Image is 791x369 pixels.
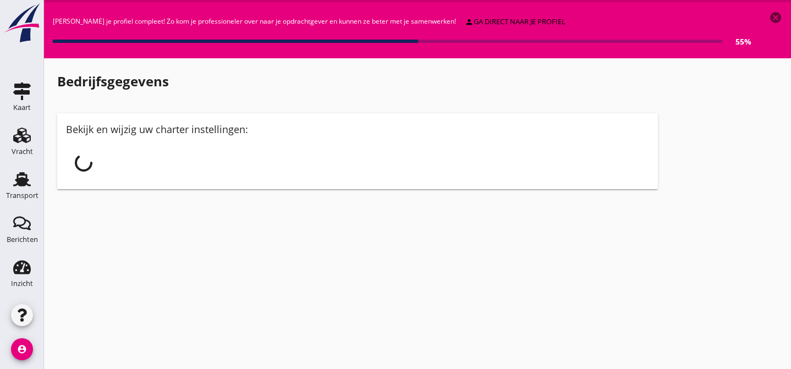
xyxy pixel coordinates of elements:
[460,14,570,30] a: ga direct naar je profiel
[57,71,658,91] h1: Bedrijfsgegevens
[465,16,565,27] div: ga direct naar je profiel
[11,338,33,360] i: account_circle
[769,11,782,24] i: cancel
[11,280,33,287] div: Inzicht
[722,36,751,47] div: 55%
[6,192,39,199] div: Transport
[53,11,751,49] div: [PERSON_NAME] je profiel compleet! Zo kom je professioneler over naar je opdrachtgever en kunnen ...
[12,148,33,155] div: Vracht
[465,18,474,26] i: person
[13,104,31,111] div: Kaart
[66,122,649,137] div: Bekijk en wijzig uw charter instellingen:
[7,236,38,243] div: Berichten
[2,3,42,43] img: logo-small.a267ee39.svg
